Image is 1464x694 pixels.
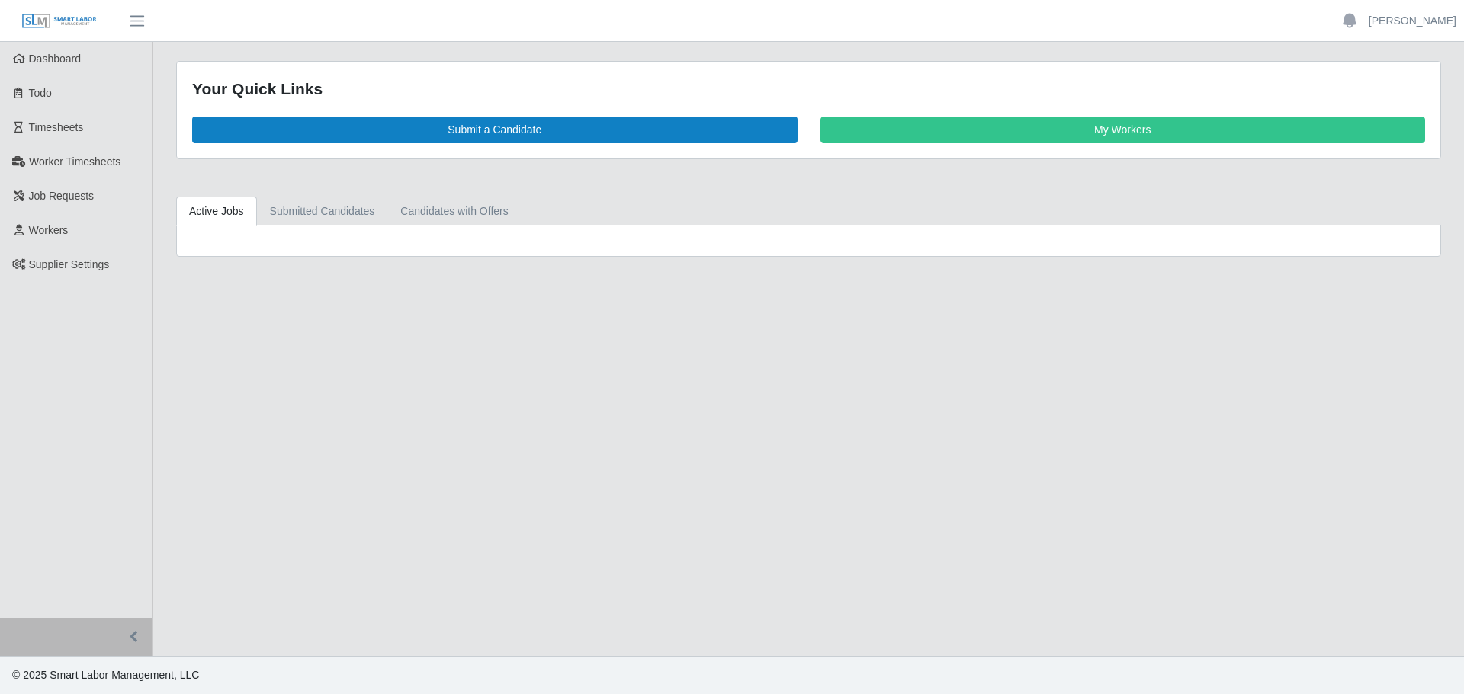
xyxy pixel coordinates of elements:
div: Your Quick Links [192,77,1425,101]
a: Submit a Candidate [192,117,798,143]
span: © 2025 Smart Labor Management, LLC [12,669,199,681]
a: My Workers [820,117,1426,143]
span: Job Requests [29,190,95,202]
a: Candidates with Offers [387,197,521,226]
img: SLM Logo [21,13,98,30]
span: Timesheets [29,121,84,133]
span: Todo [29,87,52,99]
a: Submitted Candidates [257,197,388,226]
a: Active Jobs [176,197,257,226]
span: Workers [29,224,69,236]
span: Dashboard [29,53,82,65]
span: Worker Timesheets [29,155,120,168]
span: Supplier Settings [29,258,110,270]
a: [PERSON_NAME] [1369,13,1456,29]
